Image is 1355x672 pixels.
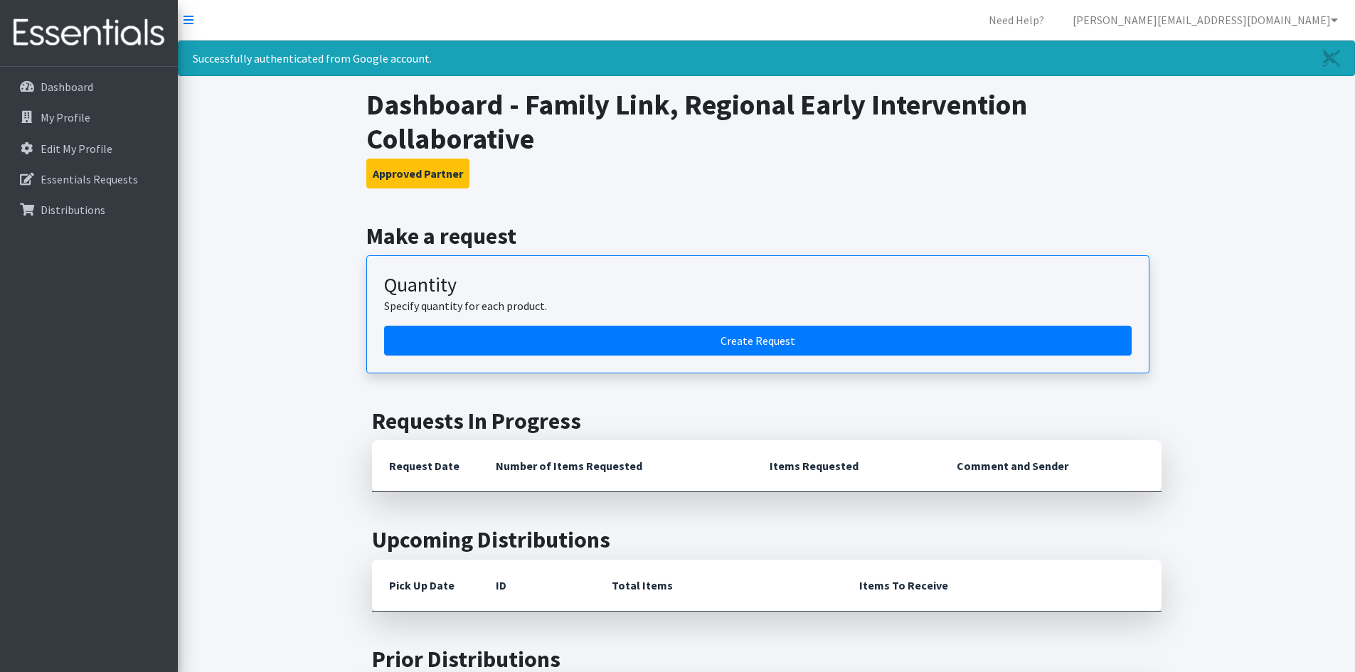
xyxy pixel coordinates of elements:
a: Dashboard [6,73,172,101]
p: Distributions [41,203,105,217]
a: Edit My Profile [6,134,172,163]
a: My Profile [6,103,172,132]
th: Items To Receive [842,560,1162,612]
p: Essentials Requests [41,172,138,186]
a: Create a request by quantity [384,326,1132,356]
h2: Requests In Progress [372,407,1162,434]
img: HumanEssentials [6,9,172,57]
th: Total Items [595,560,842,612]
p: Dashboard [41,80,93,94]
h3: Quantity [384,273,1132,297]
a: Close [1309,41,1354,75]
th: Pick Up Date [372,560,479,612]
th: ID [479,560,595,612]
a: [PERSON_NAME][EMAIL_ADDRESS][DOMAIN_NAME] [1061,6,1349,34]
th: Comment and Sender [940,440,1161,492]
th: Items Requested [753,440,940,492]
th: Number of Items Requested [479,440,753,492]
h2: Make a request [366,223,1167,250]
th: Request Date [372,440,479,492]
p: My Profile [41,110,90,124]
p: Specify quantity for each product. [384,297,1132,314]
a: Need Help? [977,6,1056,34]
button: Approved Partner [366,159,469,188]
h1: Dashboard - Family Link, Regional Early Intervention Collaborative [366,87,1167,156]
a: Distributions [6,196,172,224]
div: Successfully authenticated from Google account. [178,41,1355,76]
p: Edit My Profile [41,142,112,156]
h2: Upcoming Distributions [372,526,1162,553]
a: Essentials Requests [6,165,172,193]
